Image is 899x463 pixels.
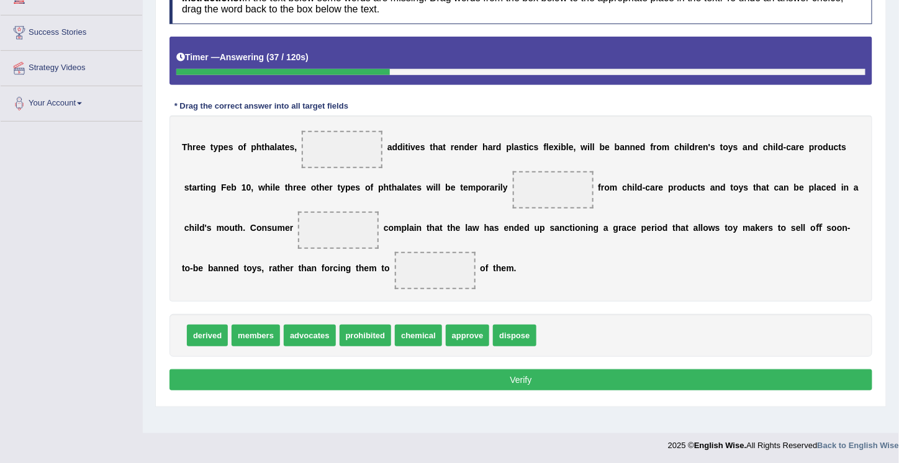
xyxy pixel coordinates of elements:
b: e [569,142,574,152]
b: e [412,182,417,192]
b: i [498,182,500,192]
strong: Back to English Wise [818,441,899,450]
b: e [285,223,290,233]
b: a [651,182,656,192]
b: l [815,182,817,192]
b: u [535,223,540,233]
b: T [182,142,187,152]
b: a [489,223,494,233]
b: s [420,142,425,152]
b: t [524,142,527,152]
b: l [592,142,595,152]
span: Drop target [298,212,379,249]
b: e [297,182,302,192]
b: o [481,182,487,192]
b: h [679,142,685,152]
b: e [301,182,306,192]
b: e [659,182,664,192]
button: Verify [169,369,872,390]
b: r [796,142,799,152]
b: c [763,142,768,152]
b: b [615,142,620,152]
b: t [443,142,446,152]
b: s [267,223,272,233]
b: e [800,142,805,152]
b: h [433,142,438,152]
h5: Timer — [176,53,309,62]
b: a [435,223,440,233]
b: e [520,223,525,233]
b: e [454,142,459,152]
a: Success Stories [1,16,142,47]
b: b [600,142,605,152]
span: Drop target [513,171,594,209]
b: l [566,142,569,152]
b: r [653,142,656,152]
b: a [620,142,625,152]
b: d [496,142,502,152]
b: s [356,182,361,192]
b: n [715,182,721,192]
b: i [433,182,436,192]
a: Strategy Videos [1,51,142,82]
b: i [194,223,197,233]
b: o [723,142,729,152]
b: d [397,142,403,152]
b: a [397,182,402,192]
b: e [415,142,420,152]
b: t [409,182,412,192]
b: t [720,142,723,152]
b: t [731,182,734,192]
b: t [461,182,464,192]
b: a [387,142,392,152]
b: t [189,182,192,192]
b: l [776,142,779,152]
b: f [243,142,246,152]
b: r [293,182,296,192]
b: t [570,223,573,233]
b: y [214,142,219,152]
b: a [710,182,715,192]
b: r [474,142,477,152]
b: c [384,223,389,233]
b: s [494,223,499,233]
b: Answering [220,52,264,62]
b: s [733,142,738,152]
b: f [371,182,374,192]
b: l [590,142,592,152]
b: a [779,182,784,192]
b: a [277,142,282,152]
b: t [427,223,430,233]
b: i [408,142,410,152]
b: l [402,182,404,192]
b: e [196,142,201,152]
b: h [484,223,490,233]
b: i [414,223,417,233]
b: i [403,142,405,152]
b: i [587,142,590,152]
b: a [743,142,748,152]
b: o [311,182,317,192]
b: a [488,142,493,152]
b: h [392,182,397,192]
b: u [828,142,834,152]
b: n [509,223,515,233]
b: o [605,182,610,192]
b: d [823,142,829,152]
b: d [640,142,646,152]
b: a [854,182,859,192]
b: t [448,223,451,233]
b: 37 / 120s [269,52,305,62]
b: d [514,223,520,233]
b: t [316,182,319,192]
b: p [809,142,815,152]
b: l [438,182,441,192]
b: h [482,142,488,152]
b: g [211,182,217,192]
b: w [581,142,587,152]
b: p [251,142,256,152]
b: h [756,182,762,192]
b: y [739,182,744,192]
b: b [445,182,451,192]
b: n [844,182,849,192]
